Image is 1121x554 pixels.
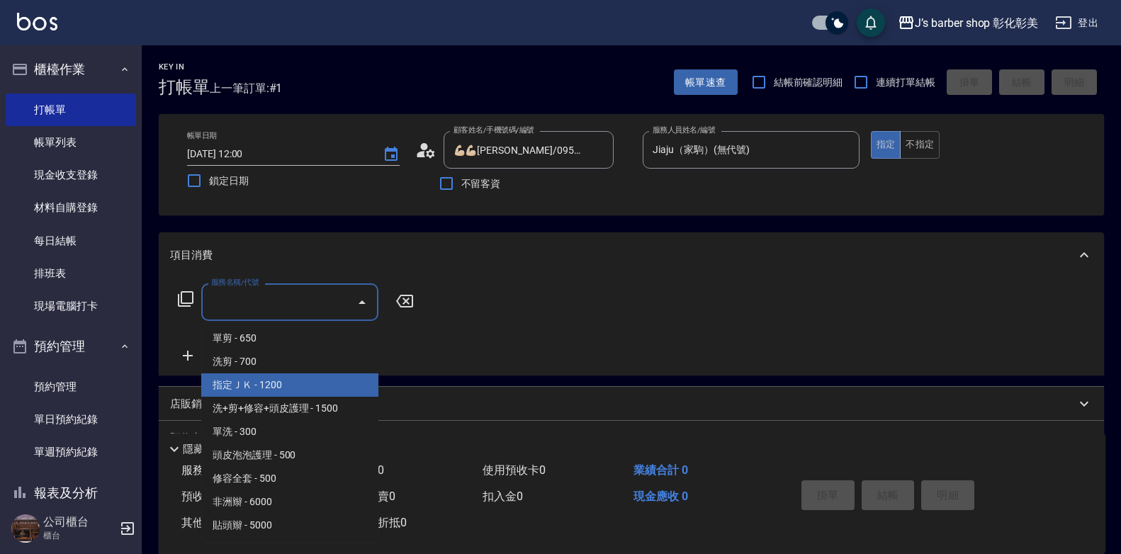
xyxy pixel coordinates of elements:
button: 預約管理 [6,328,136,365]
label: 服務名稱/代號 [211,277,259,288]
div: 項目消費 [159,232,1104,278]
span: 現金應收 0 [633,490,688,503]
span: 服務消費 0 [181,463,233,477]
a: 排班表 [6,257,136,290]
span: 鎖定日期 [209,174,249,188]
span: 頭皮泡泡護理 - 500 [201,443,378,467]
a: 單日預約紀錄 [6,403,136,436]
img: Logo [17,13,57,30]
p: 預收卡販賣 [170,431,223,446]
div: J’s barber shop 彰化彰美 [915,14,1038,32]
span: 連續打單結帳 [876,75,935,90]
p: 項目消費 [170,248,213,263]
h5: 公司櫃台 [43,515,116,529]
span: 修容全套 - 500 [201,467,378,490]
span: 單洗 - 300 [201,420,378,443]
h2: Key In [159,62,210,72]
span: 扣入金 0 [483,490,523,503]
span: 非洲辮 - 6000 [201,490,378,514]
button: 不指定 [900,131,940,159]
span: 洗+剪+修容+頭皮護理 - 1500 [201,397,378,420]
button: 帳單速查 [674,69,738,96]
span: 使用預收卡 0 [483,463,546,477]
span: 上一筆訂單:#1 [210,79,283,97]
span: 其他付款方式 0 [181,516,256,529]
button: Choose date, selected date is 2025-09-12 [374,137,408,171]
button: Close [351,291,373,314]
span: 預收卡販賣 0 [181,490,244,503]
span: 貼頭辮 - 5000 [201,514,378,537]
label: 服務人員姓名/編號 [653,125,715,135]
p: 隱藏業績明細 [183,442,247,457]
span: 洗剪 - 700 [201,350,378,373]
a: 現場電腦打卡 [6,290,136,322]
img: Person [11,514,40,543]
a: 單週預約紀錄 [6,436,136,468]
button: 報表及分析 [6,475,136,511]
a: 打帳單 [6,94,136,126]
button: 指定 [871,131,901,159]
a: 材料自購登錄 [6,191,136,224]
a: 現金收支登錄 [6,159,136,191]
span: 不留客資 [461,176,501,191]
button: 櫃檯作業 [6,51,136,88]
input: YYYY/MM/DD hh:mm [187,142,368,166]
button: 登出 [1049,10,1104,36]
label: 顧客姓名/手機號碼/編號 [454,125,534,135]
div: 預收卡販賣 [159,421,1104,455]
span: 指定ＪＫ - 1200 [201,373,378,397]
button: J’s barber shop 彰化彰美 [892,9,1044,38]
a: 每日結帳 [6,225,136,257]
p: 櫃台 [43,529,116,542]
span: 結帳前確認明細 [774,75,843,90]
a: 帳單列表 [6,126,136,159]
label: 帳單日期 [187,130,217,141]
span: 單剪 - 650 [201,327,378,350]
div: 店販銷售 [159,387,1104,421]
p: 店販銷售 [170,397,213,412]
span: 業績合計 0 [633,463,688,477]
button: save [857,9,885,37]
h3: 打帳單 [159,77,210,97]
a: 預約管理 [6,371,136,403]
